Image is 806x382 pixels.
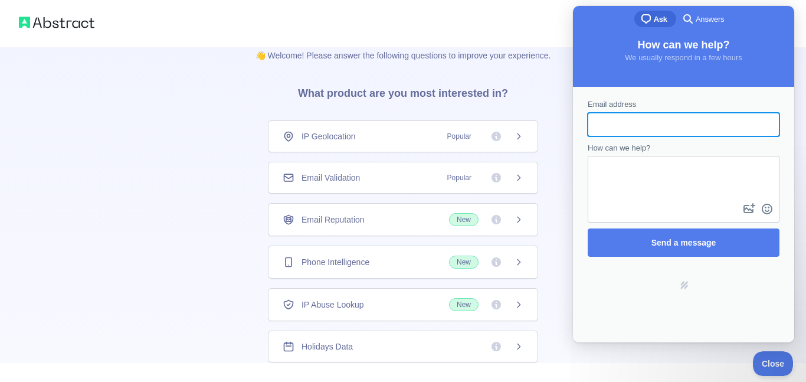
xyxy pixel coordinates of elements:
span: Email Validation [302,172,360,184]
h3: What product are you most interested in? [279,61,527,120]
iframe: Help Scout Beacon - Close [753,351,794,376]
span: New [449,256,479,269]
span: Popular [440,130,479,142]
span: Holidays Data [302,341,353,352]
img: Abstract logo [19,14,94,31]
iframe: Help Scout Beacon - Live Chat, Contact Form, and Knowledge Base [573,6,794,342]
span: Email Reputation [302,214,365,226]
span: Phone Intelligence [302,256,369,268]
span: IP Geolocation [302,130,356,142]
span: New [449,213,479,226]
span: New [449,298,479,311]
span: Popular [440,172,479,184]
span: IP Abuse Lookup [302,299,364,311]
